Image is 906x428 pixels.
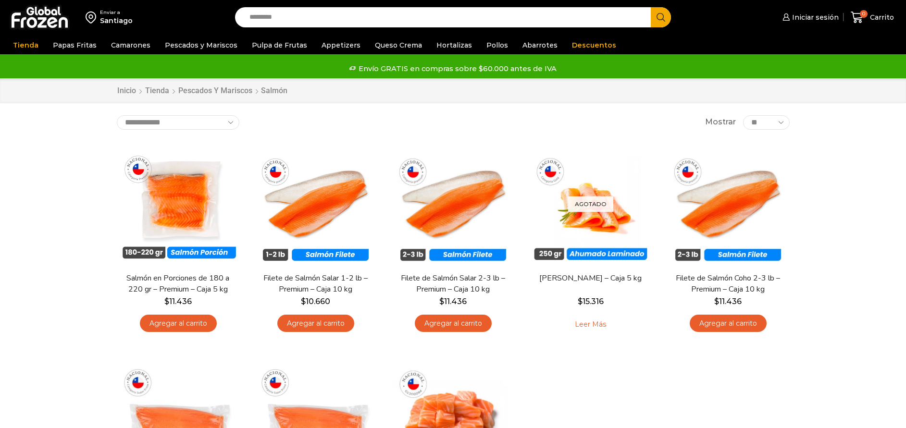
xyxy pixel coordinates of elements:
span: $ [578,297,583,306]
a: Pulpa de Frutas [247,36,312,54]
a: Pollos [482,36,513,54]
a: [PERSON_NAME] – Caja 5 kg [535,273,645,284]
a: Abarrotes [518,36,562,54]
a: Papas Fritas [48,36,101,54]
a: Pescados y Mariscos [160,36,242,54]
a: Agregar al carrito: “Filete de Salmón Coho 2-3 lb - Premium - Caja 10 kg” [690,315,767,332]
a: Inicio [117,86,137,97]
a: Filete de Salmón Salar 1-2 lb – Premium – Caja 10 kg [260,273,371,295]
a: Queso Crema [370,36,427,54]
a: Filete de Salmón Salar 2-3 lb – Premium – Caja 10 kg [397,273,508,295]
span: $ [164,297,169,306]
a: Agregar al carrito: “Filete de Salmón Salar 2-3 lb - Premium - Caja 10 kg” [415,315,492,332]
span: Carrito [868,12,894,22]
span: $ [301,297,306,306]
a: Salmón en Porciones de 180 a 220 gr – Premium – Caja 5 kg [123,273,233,295]
a: Pescados y Mariscos [178,86,253,97]
p: Agotado [568,196,613,212]
bdi: 11.436 [714,297,742,306]
span: $ [714,297,719,306]
a: Agregar al carrito: “Salmón en Porciones de 180 a 220 gr - Premium - Caja 5 kg” [140,315,217,332]
select: Pedido de la tienda [117,115,239,130]
span: Mostrar [705,117,736,128]
img: address-field-icon.svg [86,9,100,25]
a: Hortalizas [432,36,477,54]
h1: Salmón [261,86,287,95]
a: Leé más sobre “Salmón Ahumado Laminado - Caja 5 kg” [560,315,621,335]
span: $ [439,297,444,306]
a: Filete de Salmón Coho 2-3 lb – Premium – Caja 10 kg [672,273,783,295]
a: Appetizers [317,36,365,54]
a: Descuentos [567,36,621,54]
bdi: 15.316 [578,297,604,306]
div: Enviar a [100,9,133,16]
div: Santiago [100,16,133,25]
a: Tienda [8,36,43,54]
bdi: 11.436 [439,297,467,306]
nav: Breadcrumb [117,86,287,97]
a: Agregar al carrito: “Filete de Salmón Salar 1-2 lb – Premium - Caja 10 kg” [277,315,354,332]
a: Camarones [106,36,155,54]
a: Iniciar sesión [780,8,839,27]
a: Tienda [145,86,170,97]
bdi: 11.436 [164,297,192,306]
button: Search button [651,7,671,27]
a: 0 Carrito [848,6,896,29]
bdi: 10.660 [301,297,330,306]
span: Iniciar sesión [790,12,839,22]
span: 0 [860,10,868,18]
